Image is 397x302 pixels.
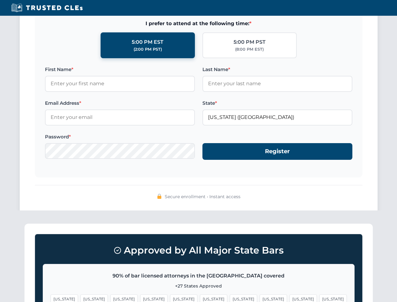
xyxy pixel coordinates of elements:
[45,66,195,73] label: First Name
[202,66,352,73] label: Last Name
[234,38,266,46] div: 5:00 PM PST
[9,3,85,13] img: Trusted CLEs
[51,282,347,289] p: +27 States Approved
[132,38,163,46] div: 5:00 PM EST
[202,109,352,125] input: Florida (FL)
[43,242,355,259] h3: Approved by All Major State Bars
[45,133,195,141] label: Password
[45,20,352,28] span: I prefer to attend at the following time:
[202,143,352,160] button: Register
[45,99,195,107] label: Email Address
[202,99,352,107] label: State
[235,46,264,53] div: (8:00 PM EST)
[45,76,195,92] input: Enter your first name
[134,46,162,53] div: (2:00 PM PST)
[157,194,162,199] img: 🔒
[45,109,195,125] input: Enter your email
[202,76,352,92] input: Enter your last name
[51,272,347,280] p: 90% of bar licensed attorneys in the [GEOGRAPHIC_DATA] covered
[165,193,240,200] span: Secure enrollment • Instant access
